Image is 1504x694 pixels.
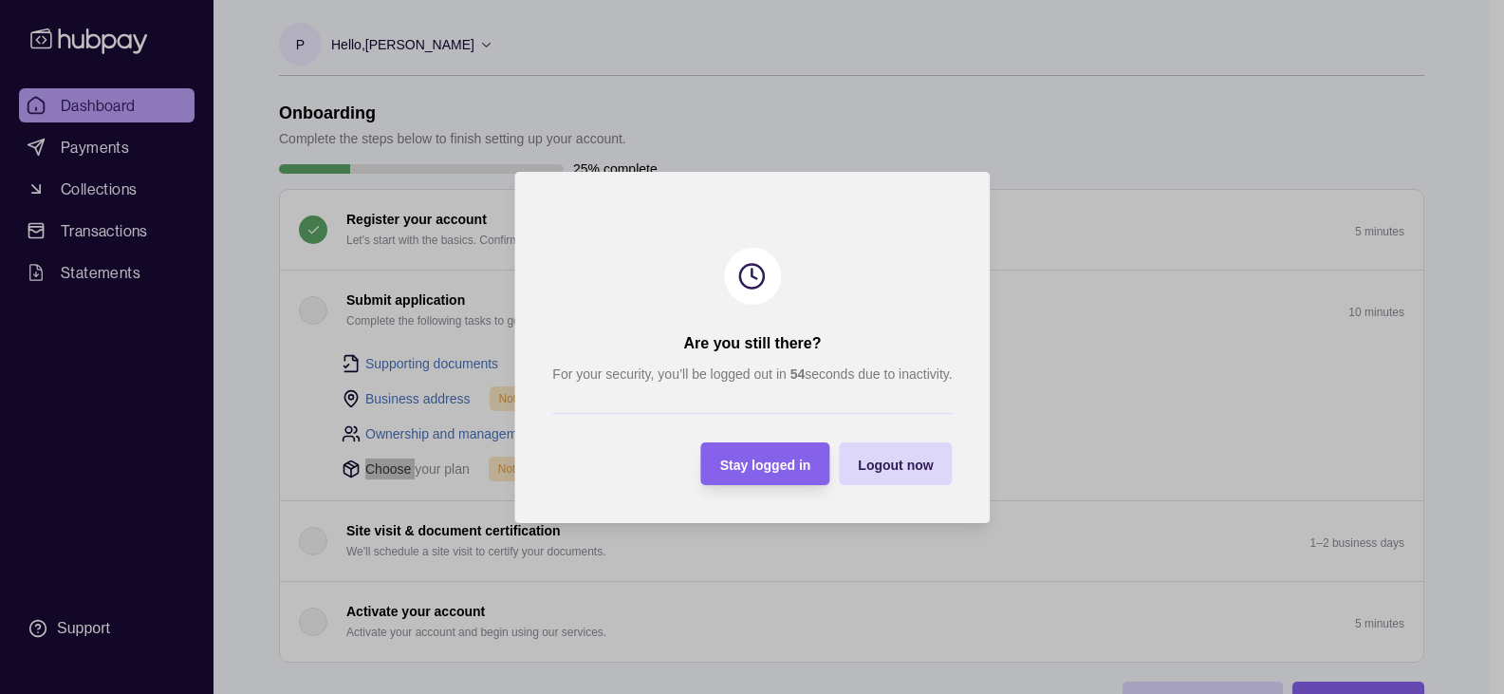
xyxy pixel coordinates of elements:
p: For your security, you’ll be logged out in seconds due to inactivity. [552,364,952,385]
button: Logout now [839,442,952,485]
strong: 54 [789,366,805,382]
span: Logout now [858,457,933,472]
span: Stay logged in [719,457,810,472]
h2: Are you still there? [683,333,821,354]
button: Stay logged in [700,442,829,485]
